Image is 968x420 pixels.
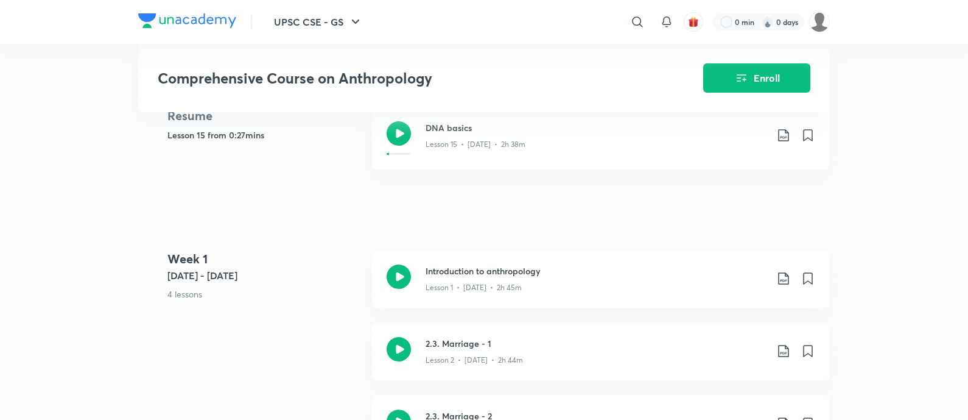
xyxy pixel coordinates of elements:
[426,355,523,366] p: Lesson 2 • [DATE] • 2h 44m
[138,13,236,28] img: Company Logo
[372,322,830,395] a: 2.3. Marriage - 1Lesson 2 • [DATE] • 2h 44m
[372,107,830,184] a: DNA basicsLesson 15 • [DATE] • 2h 38m
[703,63,810,93] button: Enroll
[426,337,766,350] h3: 2.3. Marriage - 1
[372,250,830,322] a: Introduction to anthropologyLesson 1 • [DATE] • 2h 45m
[426,139,525,150] p: Lesson 15 • [DATE] • 2h 38m
[138,13,236,31] a: Company Logo
[684,12,703,32] button: avatar
[167,268,362,283] h5: [DATE] - [DATE]
[267,10,370,34] button: UPSC CSE - GS
[167,288,362,301] p: 4 lessons
[167,107,362,125] h4: Resume
[158,69,634,87] h3: Comprehensive Course on Anthropology
[762,16,774,28] img: streak
[809,12,830,32] img: Piali K
[426,282,522,293] p: Lesson 1 • [DATE] • 2h 45m
[167,250,362,268] h4: Week 1
[688,16,699,27] img: avatar
[426,121,766,134] h3: DNA basics
[167,129,362,141] h5: Lesson 15 from 0:27mins
[426,265,766,277] h3: Introduction to anthropology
